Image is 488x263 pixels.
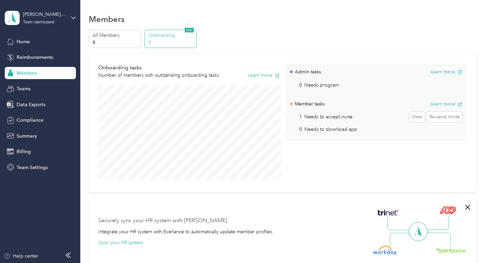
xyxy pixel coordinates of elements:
h1: Members [89,16,125,23]
img: Line Left Up [387,216,411,231]
p: Onboarding [148,32,195,39]
img: Workday [373,246,397,255]
img: Line Right Up [425,216,449,230]
p: Admin tasks [295,68,321,75]
div: Integrate your HR system with Everlance to automatically update member profiles. [98,228,273,235]
button: Sync your HR system [98,239,143,246]
span: Reimbursements [17,54,53,61]
button: Help center [4,253,38,260]
p: 8 [93,39,139,46]
img: Line Left Down [390,233,413,246]
p: 1 [290,113,302,120]
div: Team dashboard [23,20,54,24]
span: Data Exports [17,101,45,108]
img: BambooHR [436,248,467,253]
iframe: Everlance-gr Chat Button Frame [450,225,488,263]
p: Onboarding tasks [98,64,219,72]
span: Members [17,70,37,77]
button: Learn more [430,100,462,107]
button: Re-send invite [427,112,462,122]
p: Needs to accept invite [304,113,352,120]
p: Needs program [304,81,339,89]
span: Team Settings [17,164,48,171]
p: 0 [290,81,302,89]
img: Line Right Down [427,233,450,247]
p: All Members [93,32,139,39]
div: [PERSON_NAME] Cleaning Solutions [23,11,65,18]
span: Compliance [17,117,43,124]
button: View [409,112,425,122]
img: ADP [439,206,456,214]
p: Member tasks [295,100,325,107]
span: Teams [17,85,30,92]
button: Learn more [248,72,280,79]
p: 0 [290,126,302,133]
span: Home [17,38,30,45]
div: Securely sync your HR system with [PERSON_NAME] [98,217,227,225]
p: Needs to download app [304,126,357,133]
img: Trinet [376,208,400,217]
p: 1 [148,39,195,46]
button: Learn more [430,68,462,75]
p: Number of members with outstanding onboarding tasks [98,72,219,79]
span: Billing [17,148,31,155]
span: Summary [17,133,37,140]
span: NEW [185,28,194,32]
